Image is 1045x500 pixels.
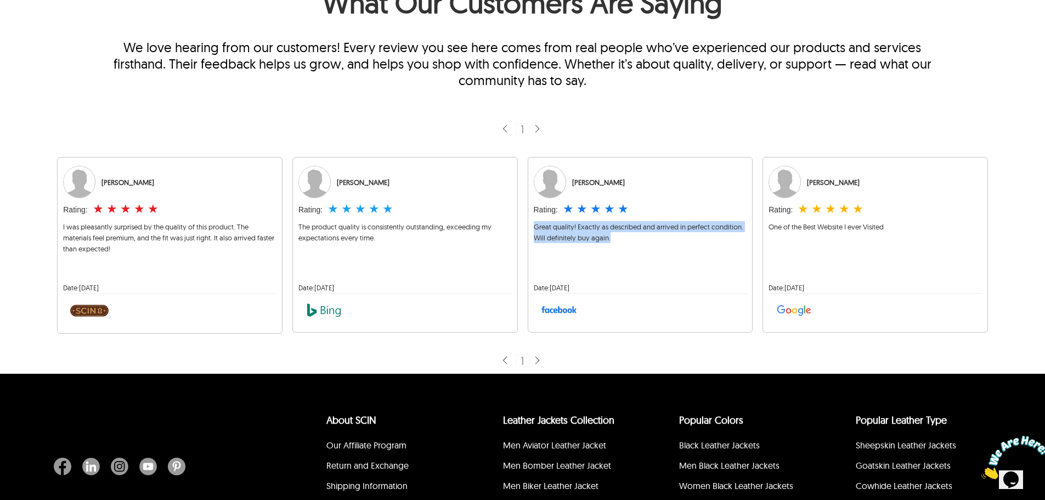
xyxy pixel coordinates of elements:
[162,458,185,475] a: Pinterest
[677,437,811,457] li: Black Leather Jackets
[503,480,598,491] a: Men Biker Leather Jacket
[503,460,611,471] a: Men Bomber Leather Jacket
[856,440,956,451] a: Sheepskin Leather Jackets
[70,299,109,322] img: SCIN
[776,299,812,321] img: google
[500,356,509,366] img: sprite-icon
[590,204,601,215] label: 3 rating
[326,460,409,471] a: Return and Exchange
[54,458,71,475] img: Facebook
[63,204,87,216] div: Rating:
[355,204,366,215] label: 3 rating
[534,283,569,292] span: Date: [DATE]
[327,204,338,215] label: 1 rating
[82,458,100,475] img: Linkedin
[168,458,185,475] img: Pinterest
[577,204,588,215] label: 2 rating
[298,166,331,198] img: User
[977,431,1045,484] iframe: chat widget
[326,414,376,426] a: About SCIN
[298,204,323,216] div: Rating:
[501,477,635,498] li: Men Biker Leather Jacket
[369,204,380,215] label: 4 rating
[63,222,274,253] span: I was pleasantly surprised by the quality of this product. The materials feel premium, and the fi...
[856,460,951,471] a: Goatskin Leather Jackets
[856,414,947,426] a: Popular Leather Type
[679,414,743,426] a: popular leather jacket colors
[769,222,884,231] span: One of the Best Website I ever Visited
[63,166,95,198] img: User
[854,457,987,477] li: Goatskin Leather Jackets
[769,283,804,292] span: Date: [DATE]
[54,458,77,475] a: Facebook
[825,204,836,215] label: 3 rating
[341,204,352,215] label: 2 rating
[852,204,863,215] label: 5 rating
[563,204,574,215] label: 1 rating
[325,457,458,477] li: Return and Exchange
[93,204,104,215] label: 1 rating
[326,440,406,451] a: Our Affiliate Program
[63,283,99,292] span: Date: [DATE]
[134,204,145,215] label: 4 rating
[516,123,530,135] div: 1
[679,460,779,471] a: Men Black Leather Jackets
[326,480,408,491] a: Shipping Information
[839,204,850,215] label: 4 rating
[533,356,541,366] img: sprite-icon
[541,299,578,321] img: facebook
[106,204,117,215] label: 2 rating
[811,204,822,215] label: 2 rating
[807,177,860,188] div: [PERSON_NAME]
[677,457,811,477] li: Men Black Leather Jackets
[101,177,154,188] div: [PERSON_NAME]
[679,480,793,491] a: Women Black Leather Jackets
[134,458,162,475] a: Youtube
[325,477,458,498] li: Shipping Information
[572,177,625,188] div: [PERSON_NAME]
[298,222,492,242] span: The product quality is consistently outstanding, exceeding my expectations every time.
[77,458,105,475] a: Linkedin
[604,204,615,215] label: 4 rating
[679,440,760,451] a: Black Leather Jackets
[503,440,606,451] a: Men Aviator Leather Jacket
[306,299,342,321] img: bing
[325,437,458,457] li: Our Affiliate Program
[534,222,743,242] span: Great quality! Exactly as described and arrived in perfect condition. Will definitely buy again.
[769,166,801,198] img: User
[533,124,541,134] img: sprite-icon
[501,457,635,477] li: Men Bomber Leather Jacket
[854,477,987,498] li: Cowhide Leather Jackets
[798,204,809,215] label: 1 rating
[534,204,558,216] div: Rating:
[854,437,987,457] li: Sheepskin Leather Jackets
[337,177,389,188] div: [PERSON_NAME]
[503,414,614,426] a: Leather Jackets Collection
[618,204,629,215] label: 5 rating
[516,355,530,367] div: 1
[769,204,793,216] div: Rating:
[501,437,635,457] li: Men Aviator Leather Jacket
[382,204,393,215] label: 5 rating
[120,204,131,215] label: 3 rating
[298,283,334,292] span: Date: [DATE]
[105,458,134,475] a: Instagram
[99,39,946,88] p: We love hearing from our customers! Every review you see here comes from real people who’ve exper...
[111,458,128,475] img: Instagram
[4,4,72,48] img: Chat attention grabber
[500,124,509,134] img: sprite-icon
[856,480,952,491] a: Cowhide Leather Jackets
[534,166,566,198] img: User
[148,204,159,215] label: 5 rating
[677,477,811,498] li: Women Black Leather Jackets
[139,458,157,475] img: Youtube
